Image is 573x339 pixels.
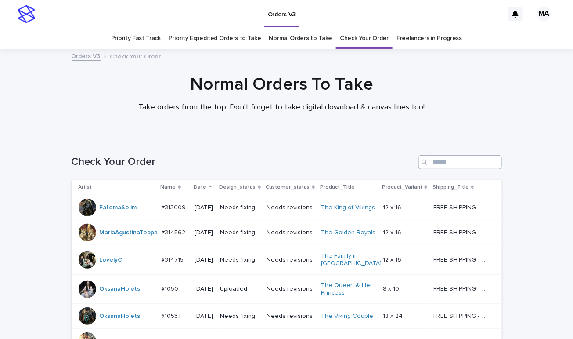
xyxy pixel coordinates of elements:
[195,204,213,211] p: [DATE]
[162,227,187,237] p: #314562
[433,227,489,237] p: FREE SHIPPING - preview in 1-2 business days, after your approval delivery will take 5-10 b.d.
[195,285,213,293] p: [DATE]
[383,227,403,237] p: 12 x 16
[537,7,551,21] div: MA
[321,204,375,211] a: The King of Vikings
[100,313,141,320] a: OksanaHolets
[396,28,462,49] a: Freelancers in Progress
[382,182,422,192] p: Product_Variant
[321,282,376,297] a: The Queen & Her Princess
[267,256,314,264] p: Needs revisions
[383,255,403,264] p: 12 x 16
[320,182,355,192] p: Product_Title
[162,255,186,264] p: #314715
[72,51,101,61] a: Orders V3
[72,304,502,329] tr: OksanaHolets #1053T#1053T [DATE]Needs fixingNeeds revisionsThe Viking Couple 18 x 2418 x 24 FREE ...
[100,204,137,211] a: FatemaSelim
[433,284,489,293] p: FREE SHIPPING - preview in 1-2 business days, after your approval delivery will take 5-10 b.d.
[383,284,401,293] p: 8 x 10
[220,204,260,211] p: Needs fixing
[110,51,161,61] p: Check Your Order
[18,5,35,23] img: stacker-logo-s-only.png
[220,229,260,237] p: Needs fixing
[195,256,213,264] p: [DATE]
[100,229,158,237] a: MariaAgustinaTeppa
[433,255,489,264] p: FREE SHIPPING - preview in 1-2 business days, after your approval delivery will take 5-10 b.d.
[432,182,469,192] p: Shipping_Title
[267,229,314,237] p: Needs revisions
[111,28,161,49] a: Priority Fast Track
[266,182,310,192] p: Customer_status
[433,202,489,211] p: FREE SHIPPING - preview in 1-2 business days, after your approval delivery will take 5-10 b.d.
[72,245,502,275] tr: LovelyC #314715#314715 [DATE]Needs fixingNeeds revisionsThe Family in [GEOGRAPHIC_DATA] 12 x 1612...
[267,204,314,211] p: Needs revisions
[383,311,404,320] p: 18 x 24
[162,202,188,211] p: #313009
[100,256,123,264] a: LovelyC
[220,256,260,264] p: Needs fixing
[340,28,389,49] a: Check Your Order
[418,155,502,169] input: Search
[79,182,92,192] p: Artist
[195,313,213,320] p: [DATE]
[267,285,314,293] p: Needs revisions
[100,285,141,293] a: OksanaHolets
[72,156,415,168] h1: Check Your Order
[220,285,260,293] p: Uploaded
[195,229,213,237] p: [DATE]
[106,103,457,113] p: Take orders from the top. Don't forget to take digital download & canvas lines too!
[72,274,502,304] tr: OksanaHolets #1050T#1050T [DATE]UploadedNeeds revisionsThe Queen & Her Princess 8 x 108 x 10 FREE...
[194,182,207,192] p: Date
[321,252,382,267] a: The Family in [GEOGRAPHIC_DATA]
[72,220,502,245] tr: MariaAgustinaTeppa #314562#314562 [DATE]Needs fixingNeeds revisionsThe Golden Royals 12 x 1612 x ...
[162,311,184,320] p: #1053T
[66,74,497,95] h1: Normal Orders To Take
[267,313,314,320] p: Needs revisions
[269,28,332,49] a: Normal Orders to Take
[220,182,256,192] p: Design_status
[72,195,502,220] tr: FatemaSelim #313009#313009 [DATE]Needs fixingNeeds revisionsThe King of Vikings 12 x 1612 x 16 FR...
[220,313,260,320] p: Needs fixing
[321,229,375,237] a: The Golden Royals
[433,311,489,320] p: FREE SHIPPING - preview in 1-2 business days, after your approval delivery will take 5-10 b.d.
[321,313,373,320] a: The Viking Couple
[383,202,403,211] p: 12 x 16
[161,182,176,192] p: Name
[162,284,184,293] p: #1050T
[169,28,261,49] a: Priority Expedited Orders to Take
